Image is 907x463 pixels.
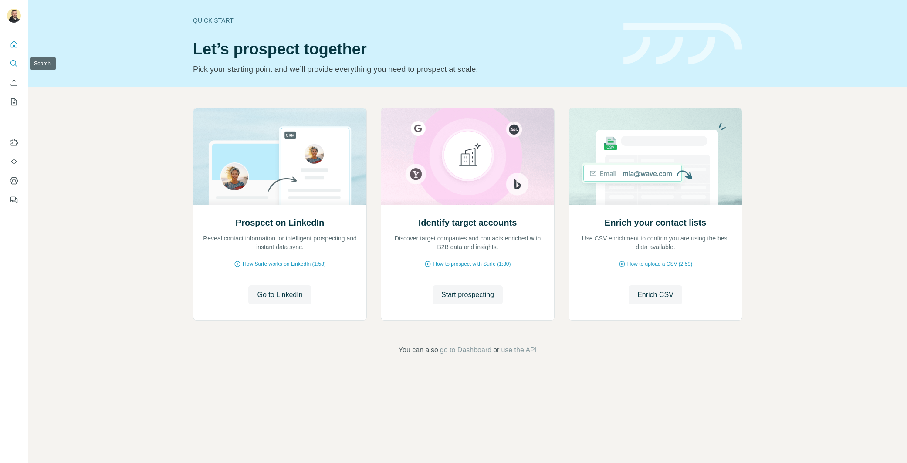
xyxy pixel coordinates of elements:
span: How to upload a CSV (2:59) [627,260,692,268]
h2: Identify target accounts [419,216,517,229]
p: Pick your starting point and we’ll provide everything you need to prospect at scale. [193,63,613,75]
button: Search [7,56,21,71]
button: Enrich CSV [629,285,682,304]
p: Reveal contact information for intelligent prospecting and instant data sync. [202,234,358,251]
span: How Surfe works on LinkedIn (1:58) [243,260,326,268]
div: Quick start [193,16,613,25]
img: Identify target accounts [381,108,555,205]
span: How to prospect with Surfe (1:30) [433,260,511,268]
button: Use Surfe API [7,154,21,169]
span: Go to LinkedIn [257,290,302,300]
p: Discover target companies and contacts enriched with B2B data and insights. [390,234,545,251]
button: Go to LinkedIn [248,285,311,304]
img: Enrich your contact lists [569,108,742,205]
img: Prospect on LinkedIn [193,108,367,205]
h1: Let’s prospect together [193,41,613,58]
h2: Enrich your contact lists [605,216,706,229]
span: Start prospecting [441,290,494,300]
button: Dashboard [7,173,21,189]
button: Quick start [7,37,21,52]
span: You can also [399,345,438,355]
button: Use Surfe on LinkedIn [7,135,21,150]
button: Start prospecting [433,285,503,304]
button: go to Dashboard [440,345,491,355]
img: banner [623,23,742,65]
button: use the API [501,345,537,355]
p: Use CSV enrichment to confirm you are using the best data available. [578,234,733,251]
h2: Prospect on LinkedIn [236,216,324,229]
img: Avatar [7,9,21,23]
button: Enrich CSV [7,75,21,91]
span: or [493,345,499,355]
button: My lists [7,94,21,110]
button: Feedback [7,192,21,208]
span: Enrich CSV [637,290,673,300]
